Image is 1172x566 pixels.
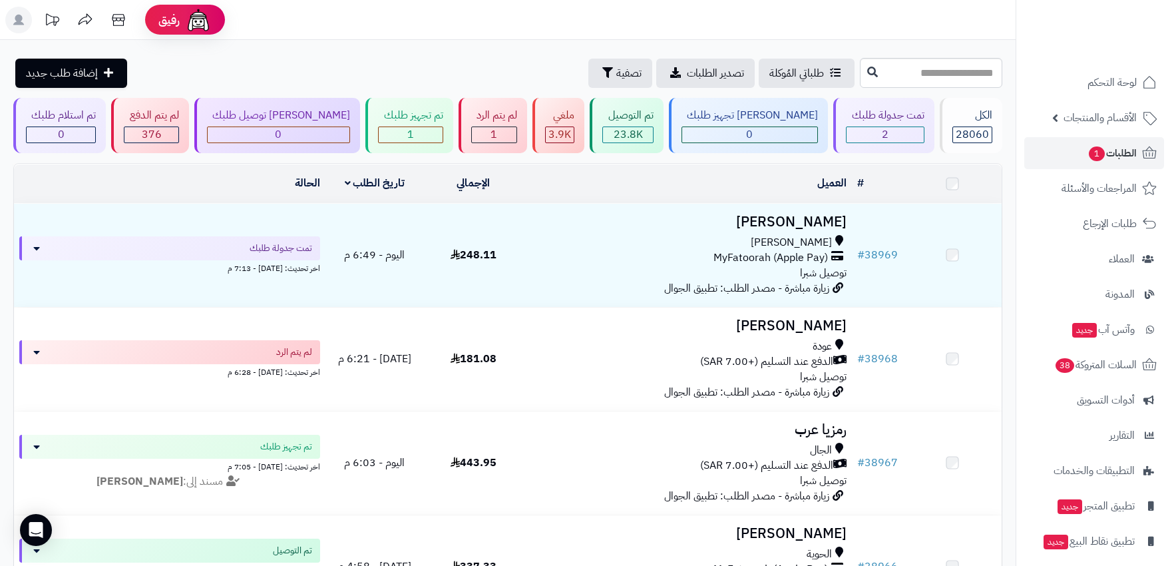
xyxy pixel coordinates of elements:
a: [PERSON_NAME] تجهيز طلبك 0 [666,98,831,153]
a: أدوات التسويق [1024,384,1164,416]
a: طلبات الإرجاع [1024,208,1164,240]
span: تصفية [616,65,642,81]
a: تحديثات المنصة [35,7,69,37]
span: إضافة طلب جديد [26,65,98,81]
a: طلباتي المُوكلة [759,59,855,88]
span: أدوات التسويق [1077,391,1135,410]
a: التطبيقات والخدمات [1024,455,1164,487]
div: 0 [208,127,349,142]
span: # [857,351,865,367]
a: الحالة [295,175,320,191]
span: تصدير الطلبات [687,65,744,81]
a: إضافة طلب جديد [15,59,127,88]
h3: [PERSON_NAME] [528,318,846,334]
span: طلباتي المُوكلة [769,65,824,81]
a: لوحة التحكم [1024,67,1164,99]
div: 0 [682,127,817,142]
span: 2 [882,127,888,142]
span: الطلبات [1087,144,1137,162]
span: MyFatoorah (Apple Pay) [713,250,828,266]
span: # [857,247,865,263]
a: التقارير [1024,420,1164,451]
strong: [PERSON_NAME] [97,473,183,489]
span: السلات المتروكة [1054,356,1137,374]
span: زيارة مباشرة - مصدر الطلب: تطبيق الجوال [664,488,829,504]
a: السلات المتروكة38 [1024,349,1164,381]
span: توصيل شبرا [800,265,847,281]
div: تم التوصيل [602,108,653,123]
a: الكل28060 [937,98,1005,153]
div: [PERSON_NAME] تجهيز طلبك [682,108,818,123]
span: 0 [58,127,65,142]
div: تمت جدولة طلبك [846,108,924,123]
a: المدونة [1024,278,1164,310]
a: # [857,175,864,191]
span: [DATE] - 6:21 م [338,351,411,367]
a: العملاء [1024,243,1164,275]
div: 23817 [603,127,652,142]
div: 1 [472,127,516,142]
div: مسند إلى: [9,474,330,489]
span: اليوم - 6:49 م [344,247,405,263]
span: [PERSON_NAME] [751,235,832,250]
span: جديد [1044,535,1068,549]
span: وآتس آب [1071,320,1135,339]
span: 23.8K [614,127,643,142]
div: تم استلام طلبك [26,108,96,123]
a: ملغي 3.9K [530,98,587,153]
a: لم يتم الدفع 376 [108,98,191,153]
span: اليوم - 6:03 م [344,455,405,471]
a: وآتس آبجديد [1024,314,1164,346]
span: المراجعات والأسئلة [1062,179,1137,198]
span: التقارير [1109,426,1135,445]
button: تصفية [588,59,652,88]
span: العملاء [1109,250,1135,268]
h3: [PERSON_NAME] [528,526,846,541]
span: 443.95 [451,455,496,471]
div: اخر تحديث: [DATE] - 6:28 م [19,364,320,378]
span: جديد [1072,323,1097,338]
span: 0 [275,127,282,142]
a: تصدير الطلبات [656,59,755,88]
span: الجال [810,443,832,458]
a: لم يتم الرد 1 [456,98,530,153]
span: 1 [1089,146,1105,161]
a: تطبيق المتجرجديد [1024,490,1164,522]
span: رفيق [158,12,180,28]
span: الدفع عند التسليم (+7.00 SAR) [700,458,833,473]
span: المدونة [1105,285,1135,304]
span: جديد [1058,499,1082,514]
div: اخر تحديث: [DATE] - 7:05 م [19,459,320,473]
div: اخر تحديث: [DATE] - 7:13 م [19,260,320,274]
span: عودة [813,339,832,354]
div: 2 [847,127,923,142]
span: تم التوصيل [273,544,312,557]
a: [PERSON_NAME] توصيل طلبك 0 [192,98,363,153]
span: توصيل شبرا [800,473,847,489]
div: Open Intercom Messenger [20,514,52,546]
a: تم استلام طلبك 0 [11,98,108,153]
span: الحوية [807,547,832,562]
span: الدفع عند التسليم (+7.00 SAR) [700,354,833,370]
span: 1 [407,127,414,142]
div: [PERSON_NAME] توصيل طلبك [207,108,350,123]
a: تمت جدولة طلبك 2 [831,98,936,153]
span: تم تجهيز طلبك [260,440,312,453]
div: 1 [379,127,442,142]
h3: [PERSON_NAME] [528,214,846,230]
div: لم يتم الرد [471,108,517,123]
span: 28060 [956,127,989,142]
span: # [857,455,865,471]
span: 38 [1056,358,1074,373]
span: لم يتم الرد [276,346,312,359]
a: الإجمالي [457,175,490,191]
a: الطلبات1 [1024,137,1164,169]
div: تم تجهيز طلبك [378,108,443,123]
span: 3.9K [548,127,571,142]
span: تمت جدولة طلبك [250,242,312,255]
a: تم التوصيل 23.8K [587,98,666,153]
a: تطبيق نقاط البيعجديد [1024,525,1164,557]
span: 0 [746,127,753,142]
span: 376 [142,127,162,142]
span: زيارة مباشرة - مصدر الطلب: تطبيق الجوال [664,280,829,296]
